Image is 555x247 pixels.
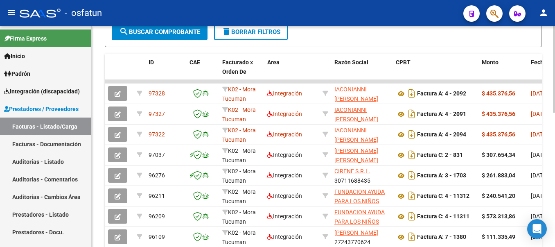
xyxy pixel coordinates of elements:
span: IACONIANNI [PERSON_NAME] [334,127,378,143]
span: [DATE] [531,152,548,158]
span: Integración [267,131,302,138]
span: Area [267,59,280,66]
span: Integración [267,111,302,117]
span: Integración [267,172,302,179]
span: Padrón [4,69,30,78]
strong: $ 435.376,56 [482,131,515,138]
span: IACONIANNI [PERSON_NAME] [334,107,378,122]
span: CAE [190,59,200,66]
span: 97328 [149,90,165,97]
div: 27243770624 [334,228,389,245]
span: [DATE] [531,193,548,199]
span: Borrar Filtros [221,28,280,36]
div: 30711688435 [334,167,389,184]
strong: $ 261.883,04 [482,172,515,179]
button: Borrar Filtros [214,24,288,40]
strong: $ 240.541,20 [482,193,515,199]
i: Descargar documento [406,210,417,223]
mat-icon: search [119,27,129,36]
span: K02 - Mora Tucuman [222,229,256,245]
span: FUNDACION AYUDA PARA LOS NIÑOS CON AUTISMO (A.NI.A.) [334,188,385,223]
span: [DATE] [531,131,548,138]
span: [DATE] [531,172,548,179]
div: 30710899181 [334,208,389,225]
span: 96109 [149,233,165,240]
span: ID [149,59,154,66]
i: Descargar documento [406,148,417,161]
span: K02 - Mora Tucuman [222,168,256,184]
span: [DATE] [531,90,548,97]
button: Buscar Comprobante [112,24,208,40]
span: Prestadores / Proveedores [4,104,79,113]
span: 97322 [149,131,165,138]
span: [PERSON_NAME] [334,229,378,236]
strong: $ 435.376,56 [482,111,515,117]
div: 27184659234 [334,85,389,102]
span: 97327 [149,111,165,117]
i: Descargar documento [406,230,417,243]
div: 30710899181 [334,187,389,204]
span: Firma Express [4,34,47,43]
span: [DATE] [531,111,548,117]
datatable-header-cell: Area [264,54,319,90]
mat-icon: person [539,8,548,18]
datatable-header-cell: Razón Social [331,54,393,90]
strong: Factura A: 4 - 2092 [417,91,466,97]
strong: $ 307.654,34 [482,152,515,158]
i: Descargar documento [406,107,417,120]
strong: Factura C: 4 - 11312 [417,193,469,199]
span: Razón Social [334,59,368,66]
span: Monto [482,59,499,66]
strong: Factura C: 2 - 831 [417,152,463,159]
span: Integración [267,90,302,97]
span: CPBT [396,59,411,66]
datatable-header-cell: CPBT [393,54,478,90]
datatable-header-cell: Monto [478,54,528,90]
span: Inicio [4,52,25,61]
span: Facturado x Orden De [222,59,253,75]
span: 97037 [149,152,165,158]
span: 96211 [149,193,165,199]
strong: $ 573.313,86 [482,213,515,220]
strong: Factura C: 4 - 11311 [417,213,469,220]
span: K02 - Mora Tucuman [222,107,256,122]
mat-icon: delete [221,27,231,36]
span: Integración [267,193,302,199]
datatable-header-cell: ID [145,54,186,90]
datatable-header-cell: Facturado x Orden De [219,54,264,90]
span: [PERSON_NAME] [PERSON_NAME] [PERSON_NAME] [334,147,378,173]
div: Open Intercom Messenger [527,219,547,239]
span: 96209 [149,213,165,220]
span: [DATE] [531,213,548,220]
datatable-header-cell: CAE [186,54,219,90]
strong: $ 435.376,56 [482,90,515,97]
strong: Factura A: 3 - 1703 [417,172,466,179]
span: K02 - Mora Tucuman [222,209,256,225]
div: 27184659234 [334,105,389,122]
span: Integración [267,213,302,220]
span: Buscar Comprobante [119,28,200,36]
span: K02 - Mora Tucuman [222,86,256,102]
strong: Factura A: 4 - 2091 [417,111,466,118]
strong: $ 111.335,49 [482,233,515,240]
div: 27184659234 [334,126,389,143]
span: FUNDACION AYUDA PARA LOS NIÑOS CON AUTISMO (A.NI.A.) [334,209,385,243]
span: K02 - Mora Tucuman [222,127,256,143]
span: K02 - Mora Tucuman [222,147,256,163]
span: IACONIANNI [PERSON_NAME] [334,86,378,102]
span: CIRENE S.R.L. [334,168,370,174]
span: Integración [267,233,302,240]
i: Descargar documento [406,87,417,100]
span: 96276 [149,172,165,179]
span: Integración (discapacidad) [4,87,80,96]
i: Descargar documento [406,128,417,141]
span: - osfatun [65,4,102,22]
strong: Factura A: 4 - 2094 [417,131,466,138]
strong: Factura A: 7 - 1380 [417,234,466,240]
span: K02 - Mora Tucuman [222,188,256,204]
i: Descargar documento [406,189,417,202]
div: 27292158969 [334,146,389,163]
span: Integración [267,152,302,158]
mat-icon: menu [7,8,16,18]
i: Descargar documento [406,169,417,182]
